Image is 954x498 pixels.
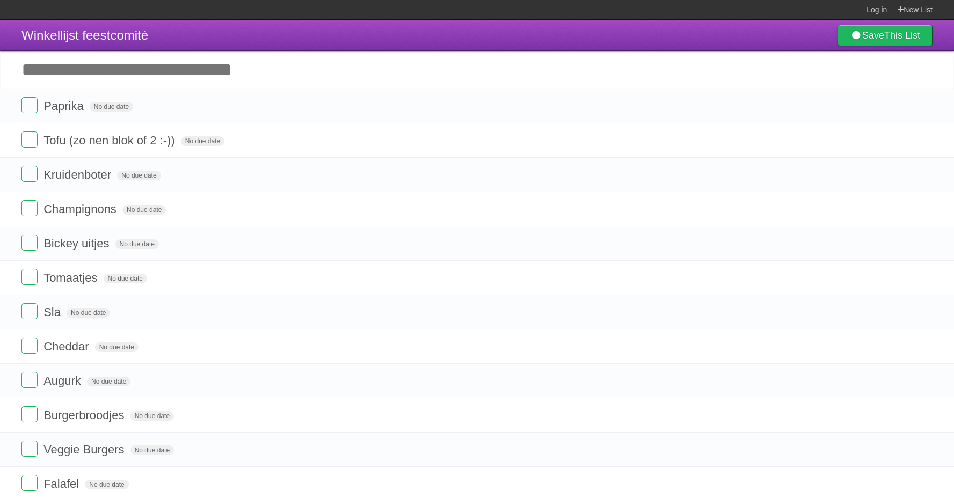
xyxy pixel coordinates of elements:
[130,411,174,421] span: No due date
[21,338,38,354] label: Done
[67,308,110,318] span: No due date
[838,25,933,46] a: SaveThis List
[21,200,38,216] label: Done
[43,237,112,250] span: Bickey uitjes
[21,235,38,251] label: Done
[43,408,127,422] span: Burgerbroodjes
[21,269,38,285] label: Done
[43,99,86,113] span: Paprika
[43,271,100,284] span: Tomaatjes
[104,274,147,283] span: No due date
[90,102,133,112] span: No due date
[884,30,920,41] b: This List
[43,374,84,387] span: Augurk
[21,166,38,182] label: Done
[21,97,38,113] label: Done
[87,377,130,386] span: No due date
[43,477,82,490] span: Falafel
[21,372,38,388] label: Done
[21,441,38,457] label: Done
[43,202,119,216] span: Champignons
[181,136,224,146] span: No due date
[85,480,128,489] span: No due date
[43,443,127,456] span: Veggie Burgers
[130,445,174,455] span: No due date
[21,131,38,148] label: Done
[122,205,166,215] span: No due date
[115,239,159,249] span: No due date
[21,406,38,422] label: Done
[21,475,38,491] label: Done
[43,305,63,319] span: Sla
[43,134,178,147] span: Tofu (zo nen blok of 2 :-))
[43,340,91,353] span: Cheddar
[43,168,114,181] span: Kruidenboter
[95,342,139,352] span: No due date
[21,303,38,319] label: Done
[21,28,148,42] span: Winkellijst feestcomité
[117,171,161,180] span: No due date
